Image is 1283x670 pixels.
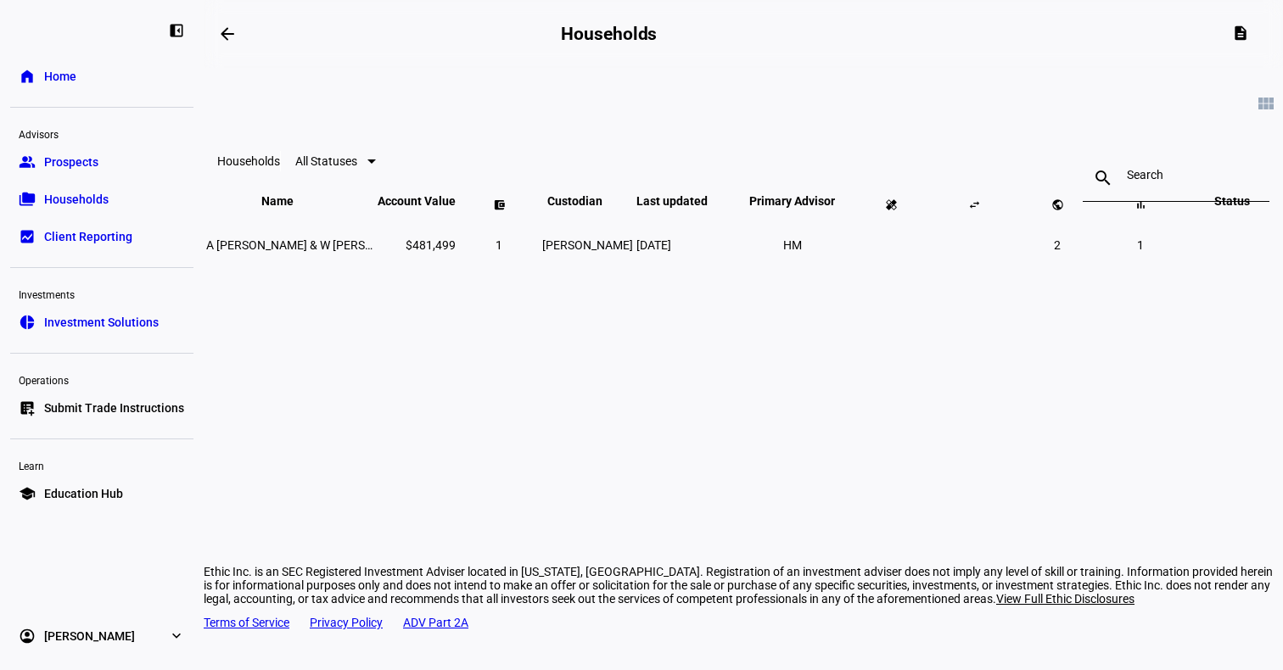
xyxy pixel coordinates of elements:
span: Custodian [547,194,628,208]
span: Name [261,194,319,208]
a: homeHome [10,59,193,93]
eth-mat-symbol: bid_landscape [19,228,36,245]
eth-mat-symbol: left_panel_close [168,22,185,39]
span: Primary Advisor [737,194,848,208]
mat-icon: description [1232,25,1249,42]
span: 1 [1137,238,1144,252]
div: Advisors [10,121,193,145]
eth-mat-symbol: pie_chart [19,314,36,331]
span: Home [44,68,76,85]
a: folder_copyHouseholds [10,182,193,216]
span: Submit Trade Instructions [44,399,184,416]
span: Prospects [44,154,98,170]
div: Ethic Inc. is an SEC Registered Investment Adviser located in [US_STATE], [GEOGRAPHIC_DATA]. Regi... [204,565,1283,606]
eth-data-table-title: Households [217,154,280,168]
span: View Full Ethic Disclosures [996,592,1135,606]
span: [DATE] [636,238,671,252]
eth-mat-symbol: list_alt_add [19,399,36,416]
span: 1 [496,238,502,252]
a: bid_landscapeClient Reporting [10,220,193,254]
span: 2 [1054,238,1061,252]
div: Investments [10,282,193,305]
mat-icon: view_module [1256,93,1276,114]
span: [PERSON_NAME] [542,238,633,252]
a: groupProspects [10,145,193,179]
a: pie_chartInvestment Solutions [10,305,193,339]
eth-mat-symbol: school [19,485,36,502]
eth-mat-symbol: account_circle [19,628,36,645]
span: A Blodgett & W Stafford Ttee [206,238,449,252]
a: Terms of Service [204,616,289,629]
span: [PERSON_NAME] [44,628,135,645]
td: $481,499 [377,214,457,276]
div: Operations [10,367,193,391]
input: Search [1127,168,1225,181]
a: ADV Part 2A [403,616,468,629]
eth-mat-symbol: group [19,154,36,170]
li: HM [777,230,808,260]
span: Households [44,191,109,208]
eth-mat-symbol: home [19,68,36,85]
span: Status [1202,194,1263,208]
a: Privacy Policy [310,616,383,629]
h2: Households [561,24,657,44]
span: Last updated [636,194,733,208]
span: Account Value [378,194,456,208]
eth-mat-symbol: expand_more [168,628,185,645]
span: Education Hub [44,485,123,502]
mat-icon: search [1083,168,1123,188]
span: Investment Solutions [44,314,159,331]
eth-mat-symbol: folder_copy [19,191,36,208]
mat-icon: arrow_backwards [217,24,238,44]
span: Client Reporting [44,228,132,245]
span: All Statuses [295,154,357,168]
div: Learn [10,453,193,477]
